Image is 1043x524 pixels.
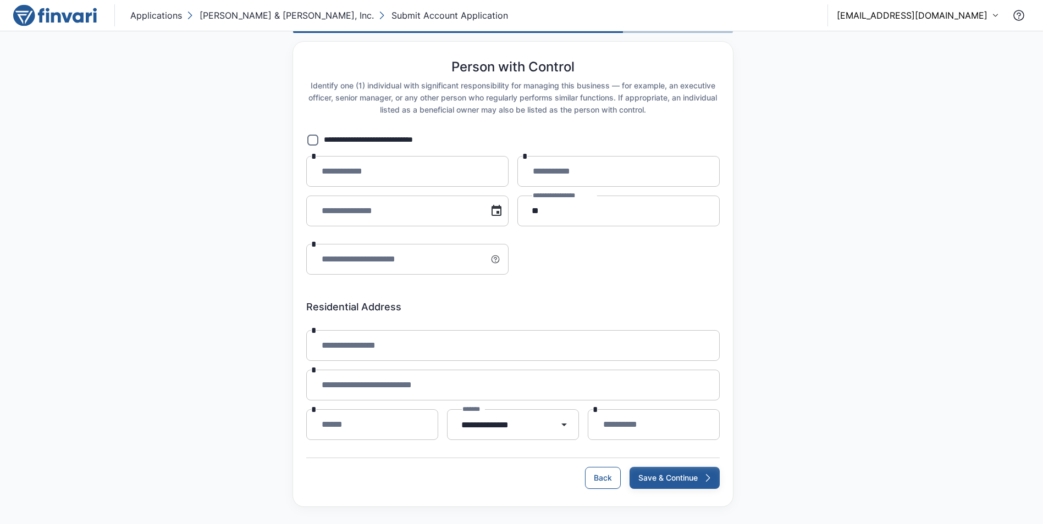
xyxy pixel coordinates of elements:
p: Submit Account Application [391,9,508,22]
button: Contact Support [1008,4,1030,26]
button: [PERSON_NAME] & [PERSON_NAME], Inc. [184,7,376,24]
p: [PERSON_NAME] & [PERSON_NAME], Inc. [200,9,374,22]
button: Back [585,467,621,489]
button: Choose date [485,200,507,222]
button: Applications [128,7,184,24]
p: Applications [130,9,182,22]
p: [EMAIL_ADDRESS][DOMAIN_NAME] [837,9,987,22]
button: [EMAIL_ADDRESS][DOMAIN_NAME] [837,9,999,22]
img: logo [13,4,97,26]
button: Save & Continue [630,467,720,489]
button: Open [553,414,575,436]
h6: Residential Address [306,301,720,313]
h6: Identify one (1) individual with significant responsibility for managing this business — for exam... [306,80,720,116]
h5: Person with Control [451,59,575,75]
button: Submit Account Application [376,7,510,24]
